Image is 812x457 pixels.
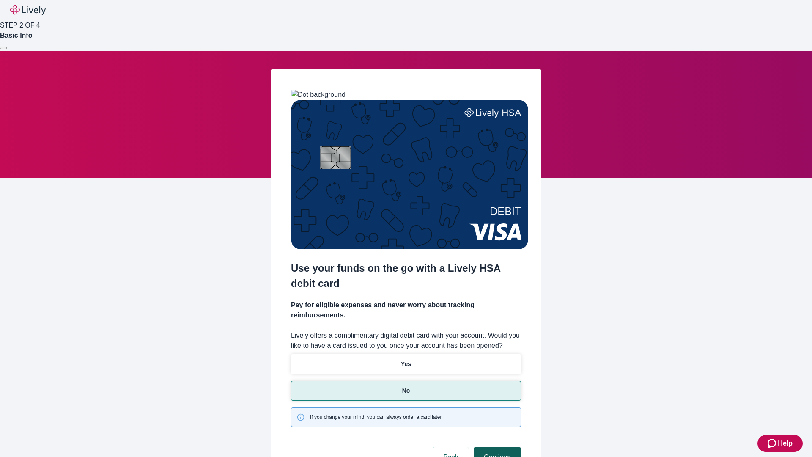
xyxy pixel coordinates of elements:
button: No [291,381,521,401]
svg: Zendesk support icon [768,438,778,449]
img: Dot background [291,90,346,100]
label: Lively offers a complimentary digital debit card with your account. Would you like to have a card... [291,330,521,351]
img: Lively [10,5,46,15]
button: Yes [291,354,521,374]
img: Debit card [291,100,528,249]
button: Zendesk support iconHelp [757,435,803,452]
span: If you change your mind, you can always order a card later. [310,413,443,421]
p: Yes [401,360,411,369]
span: Help [778,438,793,449]
h2: Use your funds on the go with a Lively HSA debit card [291,261,521,291]
h4: Pay for eligible expenses and never worry about tracking reimbursements. [291,300,521,320]
p: No [402,386,410,395]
